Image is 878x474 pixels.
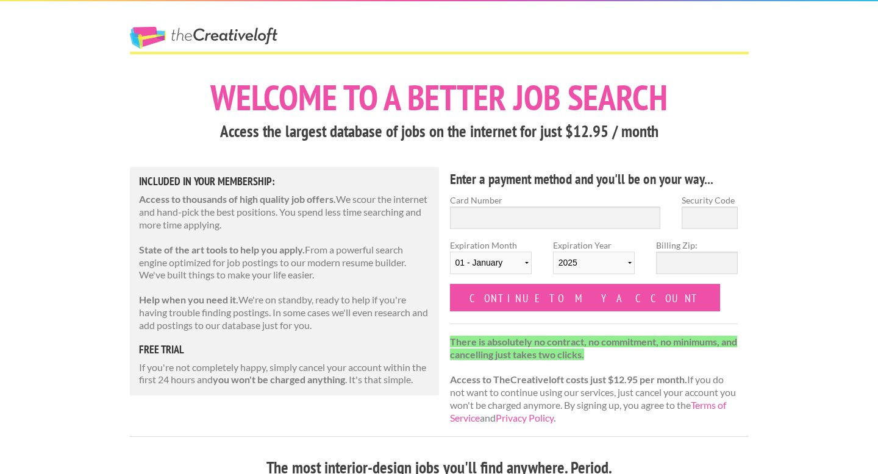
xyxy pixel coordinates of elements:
[450,252,532,274] select: Expiration Month
[130,27,277,49] a: The Creative Loft
[139,244,430,281] p: From a powerful search engine optimized for job postings to our modern resume builder. We've buil...
[656,239,738,252] label: Billing Zip:
[450,336,738,425] p: If you do not want to continue using our services, just cancel your account you won't be charged ...
[139,294,238,305] strong: Help when you need it.
[213,373,345,385] strong: you won't be charged anything
[553,252,635,274] select: Expiration Year
[450,194,661,207] label: Card Number
[450,284,721,311] input: Continue to my account
[139,176,430,187] h5: Included in Your Membership:
[496,412,554,423] a: Privacy Policy
[450,169,738,189] h4: Enter a payment method and you'll be on your way...
[139,193,430,231] p: We scour the internet and hand-pick the best positions. You spend less time searching and more ti...
[682,194,738,207] label: Security Code
[139,193,336,205] strong: Access to thousands of high quality job offers.
[130,120,749,143] h3: Access the largest database of jobs on the internet for just $12.95 / month
[450,239,532,284] label: Expiration Month
[139,361,430,387] p: If you're not completely happy, simply cancel your account within the first 24 hours and . It's t...
[553,239,635,284] label: Expiration Year
[139,244,305,255] strong: State of the art tools to help you apply.
[450,336,737,360] strong: There is absolutely no contract, no commitment, no minimums, and cancelling just takes two clicks.
[450,399,726,423] a: Terms of Service
[139,344,430,355] h5: free trial
[130,80,749,115] h1: Welcome to a better job search
[139,294,430,331] p: We're on standby, ready to help if you're having trouble finding postings. In some cases we'll ev...
[450,373,687,385] strong: Access to TheCreativeloft costs just $12.95 per month.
